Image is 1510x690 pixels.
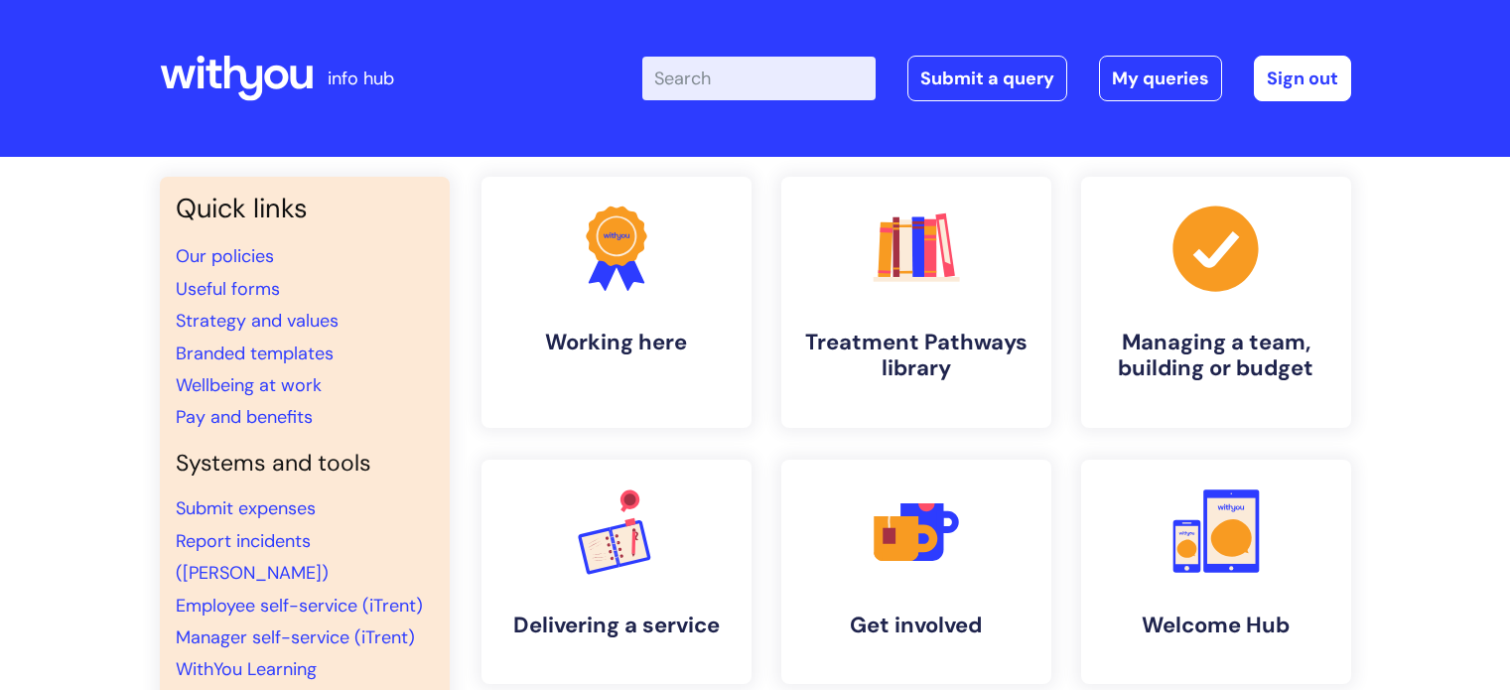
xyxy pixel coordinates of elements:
a: Delivering a service [481,460,752,684]
a: Wellbeing at work [176,373,322,397]
input: Search [642,57,876,100]
a: WithYou Learning [176,657,317,681]
a: Useful forms [176,277,280,301]
h4: Working here [497,330,736,355]
a: Working here [481,177,752,428]
a: Treatment Pathways library [781,177,1051,428]
a: Pay and benefits [176,405,313,429]
a: My queries [1099,56,1222,101]
p: info hub [328,63,394,94]
a: Strategy and values [176,309,339,333]
a: Report incidents ([PERSON_NAME]) [176,529,329,585]
a: Our policies [176,244,274,268]
a: Manager self-service (iTrent) [176,625,415,649]
a: Welcome Hub [1081,460,1351,684]
div: | - [642,56,1351,101]
a: Submit a query [907,56,1067,101]
h4: Systems and tools [176,450,434,478]
a: Submit expenses [176,496,316,520]
a: Branded templates [176,342,334,365]
a: Employee self-service (iTrent) [176,594,423,618]
h4: Get involved [797,613,1035,638]
h4: Welcome Hub [1097,613,1335,638]
h4: Treatment Pathways library [797,330,1035,382]
h4: Delivering a service [497,613,736,638]
a: Sign out [1254,56,1351,101]
a: Get involved [781,460,1051,684]
a: Managing a team, building or budget [1081,177,1351,428]
h3: Quick links [176,193,434,224]
h4: Managing a team, building or budget [1097,330,1335,382]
